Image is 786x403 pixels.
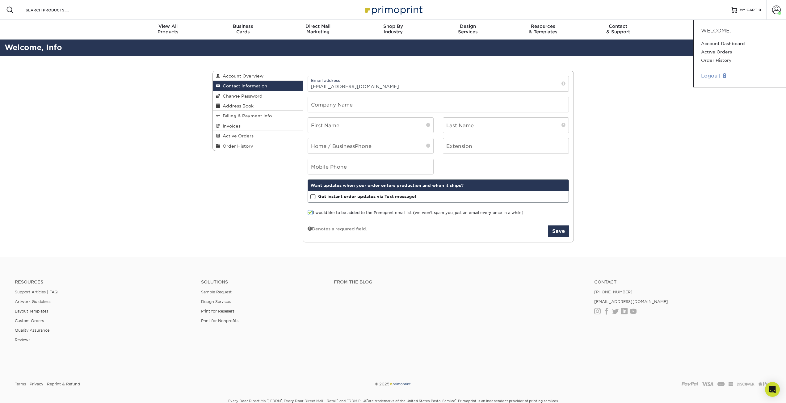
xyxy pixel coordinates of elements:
[201,279,325,285] h4: Solutions
[205,23,280,29] span: Business
[220,103,254,108] span: Address Book
[15,338,30,342] a: Reviews
[213,111,303,121] a: Billing & Payment Info
[15,318,44,323] a: Custom Orders
[15,279,192,285] h4: Resources
[308,225,367,232] div: Denotes a required field.
[15,299,51,304] a: Artwork Guidelines
[308,180,569,191] div: Want updates when your order enters production and when it ships?
[281,398,282,401] sup: ®
[581,23,656,35] div: & Support
[201,318,238,323] a: Print for Nonprofits
[548,225,569,237] button: Save
[355,20,431,40] a: Shop ByIndustry
[431,20,506,40] a: DesignServices
[594,290,633,294] a: [PHONE_NUMBER]
[220,144,253,149] span: Order History
[213,131,303,141] a: Active Orders
[220,133,254,138] span: Active Orders
[220,124,241,128] span: Invoices
[213,101,303,111] a: Address Book
[594,279,771,285] a: Contact
[362,3,424,16] img: Primoprint
[355,23,431,35] div: Industry
[701,72,779,80] a: Logout
[15,380,26,389] a: Terms
[205,23,280,35] div: Cards
[334,279,578,285] h4: From the Blog
[765,382,780,397] div: Open Intercom Messenger
[367,398,368,401] sup: ®
[431,23,506,29] span: Design
[701,28,731,34] span: Welcome,
[30,380,43,389] a: Privacy
[506,20,581,40] a: Resources& Templates
[201,299,231,304] a: Design Services
[318,194,416,199] strong: Get instant order updates via Text message!
[15,309,48,313] a: Layout Templates
[213,121,303,131] a: Invoices
[308,210,524,216] label: I would like to be added to the Primoprint email list (we won't spam you, just an email every onc...
[201,290,232,294] a: Sample Request
[205,20,280,40] a: BusinessCards
[389,382,411,386] img: Primoprint
[131,23,206,35] div: Products
[506,23,581,35] div: & Templates
[201,309,234,313] a: Print for Resellers
[47,380,80,389] a: Reprint & Refund
[220,113,272,118] span: Billing & Payment Info
[267,398,268,401] sup: ®
[759,8,761,12] span: 0
[131,23,206,29] span: View All
[280,20,355,40] a: Direct MailMarketing
[740,7,757,13] span: MY CART
[280,23,355,29] span: Direct Mail
[337,398,338,401] sup: ®
[701,48,779,56] a: Active Orders
[213,141,303,151] a: Order History
[280,23,355,35] div: Marketing
[220,94,263,99] span: Change Password
[213,91,303,101] a: Change Password
[506,23,581,29] span: Resources
[131,20,206,40] a: View AllProducts
[701,40,779,48] a: Account Dashboard
[431,23,506,35] div: Services
[594,299,668,304] a: [EMAIL_ADDRESS][DOMAIN_NAME]
[265,380,520,389] div: © 2025
[220,83,267,88] span: Contact Information
[213,81,303,91] a: Contact Information
[455,398,456,401] sup: ®
[213,71,303,81] a: Account Overview
[581,23,656,29] span: Contact
[220,73,263,78] span: Account Overview
[25,6,85,14] input: SEARCH PRODUCTS.....
[15,290,58,294] a: Support Articles | FAQ
[581,20,656,40] a: Contact& Support
[355,23,431,29] span: Shop By
[701,56,779,65] a: Order History
[15,328,49,333] a: Quality Assurance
